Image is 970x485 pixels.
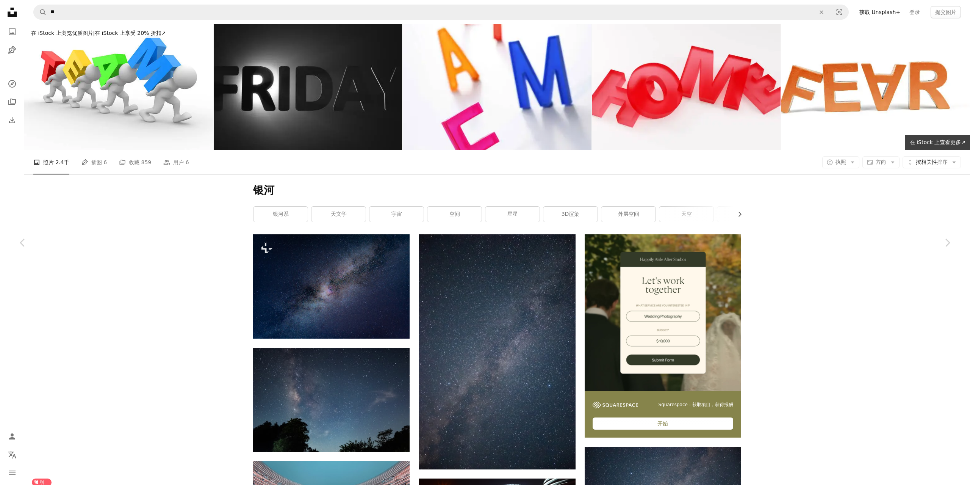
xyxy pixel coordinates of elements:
a: 下一个 [925,206,970,279]
font: 收藏 [129,159,139,165]
font: 银河 [253,184,274,196]
font: 在 iStock 上查看更多 [910,139,961,145]
a: 空间 [427,207,482,222]
font: 6 [103,159,107,165]
font: 在 iStock 上浏览优质图片 [31,30,93,36]
img: 团队合作 [24,24,213,150]
font: ↗ [161,30,166,36]
a: 在 iStock 上浏览优质图片|在 iStock 上享受 20% 折扣↗ [24,24,173,42]
a: 夜空中布满了星星和树木 [253,396,410,403]
font: 在 iStock 上享受 20% 折扣 [95,30,161,36]
a: 登录 / 注册 [5,429,20,444]
font: 银河系 [273,211,289,217]
font: 提交图片 [935,9,956,15]
font: 用户 [173,159,184,165]
form: 在全站范围内查找视觉效果 [33,5,849,20]
font: ↗ [961,139,965,145]
img: 繁星点点的夜空和银河 [419,234,575,469]
img: 恐惧——让你失去理智 [781,24,970,150]
font: | [93,30,95,36]
font: 6 [186,159,189,165]
button: 提交图片 [931,6,961,18]
img: 灰色讲台上的豪华玻璃红色铭文家居，柔和的灯光，正面光滑的背景，3D 渲染 [592,24,781,150]
font: 859 [141,159,152,165]
button: 搜索 Unsplash [34,5,47,19]
font: 获取 Unsplash+ [859,9,900,15]
a: 插图 [5,42,20,58]
button: 清除 [813,5,830,19]
a: 插图 6 [81,150,107,174]
font: 天文学 [331,211,347,217]
a: 繁星点点的夜空和银河 [419,348,575,355]
img: file-1747939142011-51e5cc87e3c9 [593,402,638,408]
button: 方向 [862,156,900,168]
font: 空间 [449,211,460,217]
a: 在 iStock 上查看更多↗ [905,135,970,150]
a: 获取 Unsplash+ [855,6,905,18]
button: 向右滚动列表 [733,207,741,222]
a: 天文学 [311,207,366,222]
font: 宇宙 [391,211,402,217]
a: 繁星点点的夜空和银河 [253,283,410,290]
img: 黑色星期五抽象插图。聚光灯下的文字。 [214,24,402,150]
a: 宇宙 [369,207,424,222]
img: 繁星点点的夜空和银河 [253,234,410,339]
font: 排序 [937,159,948,165]
font: 天空 [681,211,692,217]
a: 星星 [485,207,540,222]
a: 登录 [905,6,925,18]
a: 3D渲染 [543,207,598,222]
a: 天空 [659,207,713,222]
a: 下载历史记录 [5,113,20,128]
img: 字母表 [403,24,591,150]
a: 银河系 [253,207,308,222]
a: 照片 [5,24,20,39]
font: 执照 [835,159,846,165]
a: 探索 [5,76,20,91]
a: 用户 6 [163,150,189,174]
font: 星星 [507,211,518,217]
button: 视觉搜索 [830,5,848,19]
font: 登录 [909,9,920,15]
font: 外层空间 [618,211,639,217]
a: Squarespace：获取项目，获得报酬开始 [585,234,741,438]
button: 执照 [822,156,859,168]
a: 收藏 [5,94,20,110]
a: 收藏 859 [119,150,151,174]
button: 按相关性排序 [903,156,961,168]
a: 外层空间 [601,207,656,222]
button: 菜单 [5,465,20,480]
a: 星空 [717,207,771,222]
button: 语言 [5,447,20,462]
font: 开始 [657,421,668,427]
font: 插图 [91,159,102,165]
font: Squarespace：获取项目，获得报酬 [659,402,733,407]
img: file-1747939393036-2c53a76c450aimage [585,234,741,391]
font: 按相关性 [916,159,937,165]
font: 方向 [876,159,886,165]
img: 夜空中布满了星星和树木 [253,348,410,452]
font: 3D渲染 [562,211,580,217]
